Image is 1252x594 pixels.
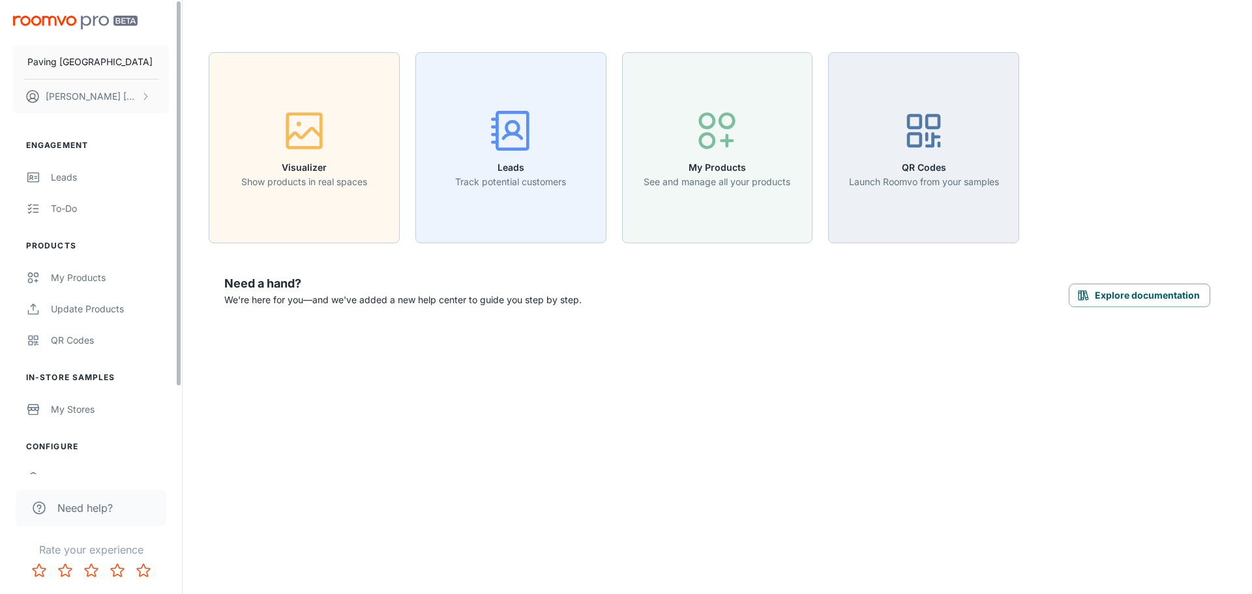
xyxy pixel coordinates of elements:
[849,160,999,175] h6: QR Codes
[51,302,169,316] div: Update Products
[241,175,367,189] p: Show products in real spaces
[27,55,153,69] p: Paving [GEOGRAPHIC_DATA]
[13,80,169,113] button: [PERSON_NAME] [PERSON_NAME]
[622,52,813,243] button: My ProductsSee and manage all your products
[51,201,169,216] div: To-do
[51,170,169,185] div: Leads
[828,140,1019,153] a: QR CodesLaunch Roomvo from your samples
[849,175,999,189] p: Launch Roomvo from your samples
[51,333,169,348] div: QR Codes
[455,175,566,189] p: Track potential customers
[828,52,1019,243] button: QR CodesLaunch Roomvo from your samples
[13,16,138,29] img: Roomvo PRO Beta
[209,52,400,243] button: VisualizerShow products in real spaces
[644,160,790,175] h6: My Products
[46,89,138,104] p: [PERSON_NAME] [PERSON_NAME]
[241,160,367,175] h6: Visualizer
[644,175,790,189] p: See and manage all your products
[51,271,169,285] div: My Products
[224,275,582,293] h6: Need a hand?
[455,160,566,175] h6: Leads
[224,293,582,307] p: We're here for you—and we've added a new help center to guide you step by step.
[622,140,813,153] a: My ProductsSee and manage all your products
[415,140,606,153] a: LeadsTrack potential customers
[415,52,606,243] button: LeadsTrack potential customers
[1069,288,1210,301] a: Explore documentation
[1069,284,1210,307] button: Explore documentation
[13,45,169,79] button: Paving [GEOGRAPHIC_DATA]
